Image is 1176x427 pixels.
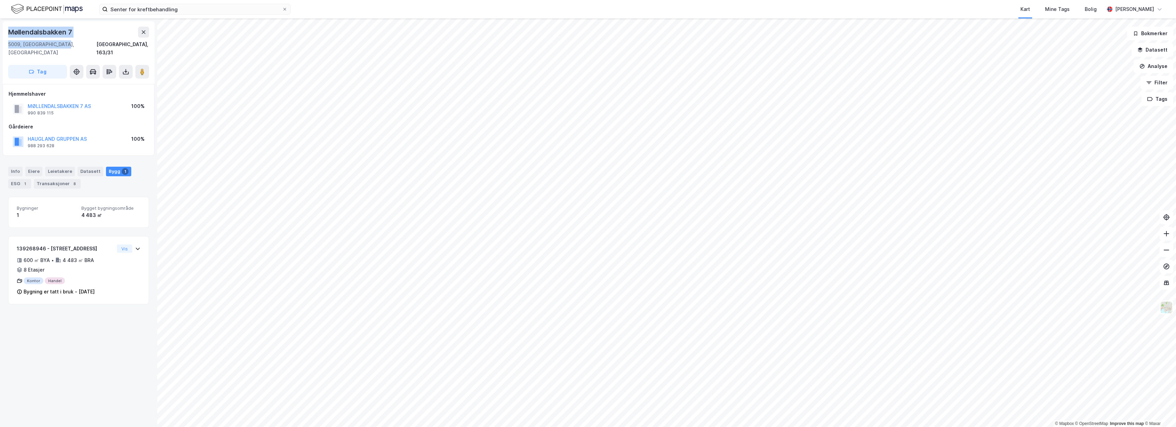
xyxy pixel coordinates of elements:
[1055,421,1074,426] a: Mapbox
[28,110,54,116] div: 990 839 115
[81,205,141,211] span: Bygget bygningsområde
[117,245,132,253] button: Vis
[9,123,149,131] div: Gårdeiere
[1045,5,1070,13] div: Mine Tags
[1115,5,1154,13] div: [PERSON_NAME]
[11,3,83,15] img: logo.f888ab2527a4732fd821a326f86c7f29.svg
[1127,27,1173,40] button: Bokmerker
[81,211,141,219] div: 4 483 ㎡
[45,167,75,176] div: Leietakere
[1075,421,1108,426] a: OpenStreetMap
[22,180,28,187] div: 1
[17,205,76,211] span: Bygninger
[24,288,95,296] div: Bygning er tatt i bruk - [DATE]
[51,258,54,263] div: •
[131,102,145,110] div: 100%
[1160,301,1173,314] img: Z
[34,179,81,189] div: Transaksjoner
[9,90,149,98] div: Hjemmelshaver
[78,167,103,176] div: Datasett
[71,180,78,187] div: 8
[17,211,76,219] div: 1
[1020,5,1030,13] div: Kart
[1141,92,1173,106] button: Tags
[1110,421,1144,426] a: Improve this map
[108,4,282,14] input: Søk på adresse, matrikkel, gårdeiere, leietakere eller personer
[24,266,44,274] div: 8 Etasjer
[8,27,73,38] div: Møllendalsbakken 7
[17,245,114,253] div: 139268946 - [STREET_ADDRESS]
[1134,59,1173,73] button: Analyse
[1142,394,1176,427] iframe: Chat Widget
[1132,43,1173,57] button: Datasett
[8,167,23,176] div: Info
[96,40,149,57] div: [GEOGRAPHIC_DATA], 163/31
[25,167,42,176] div: Eiere
[1085,5,1097,13] div: Bolig
[8,179,31,189] div: ESG
[122,168,129,175] div: 1
[63,256,94,264] div: 4 483 ㎡ BRA
[8,65,67,79] button: Tag
[24,256,50,264] div: 600 ㎡ BYA
[106,167,131,176] div: Bygg
[131,135,145,143] div: 100%
[28,143,54,149] div: 988 293 628
[1142,394,1176,427] div: Kontrollprogram for chat
[1140,76,1173,89] button: Filter
[8,40,96,57] div: 5009, [GEOGRAPHIC_DATA], [GEOGRAPHIC_DATA]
